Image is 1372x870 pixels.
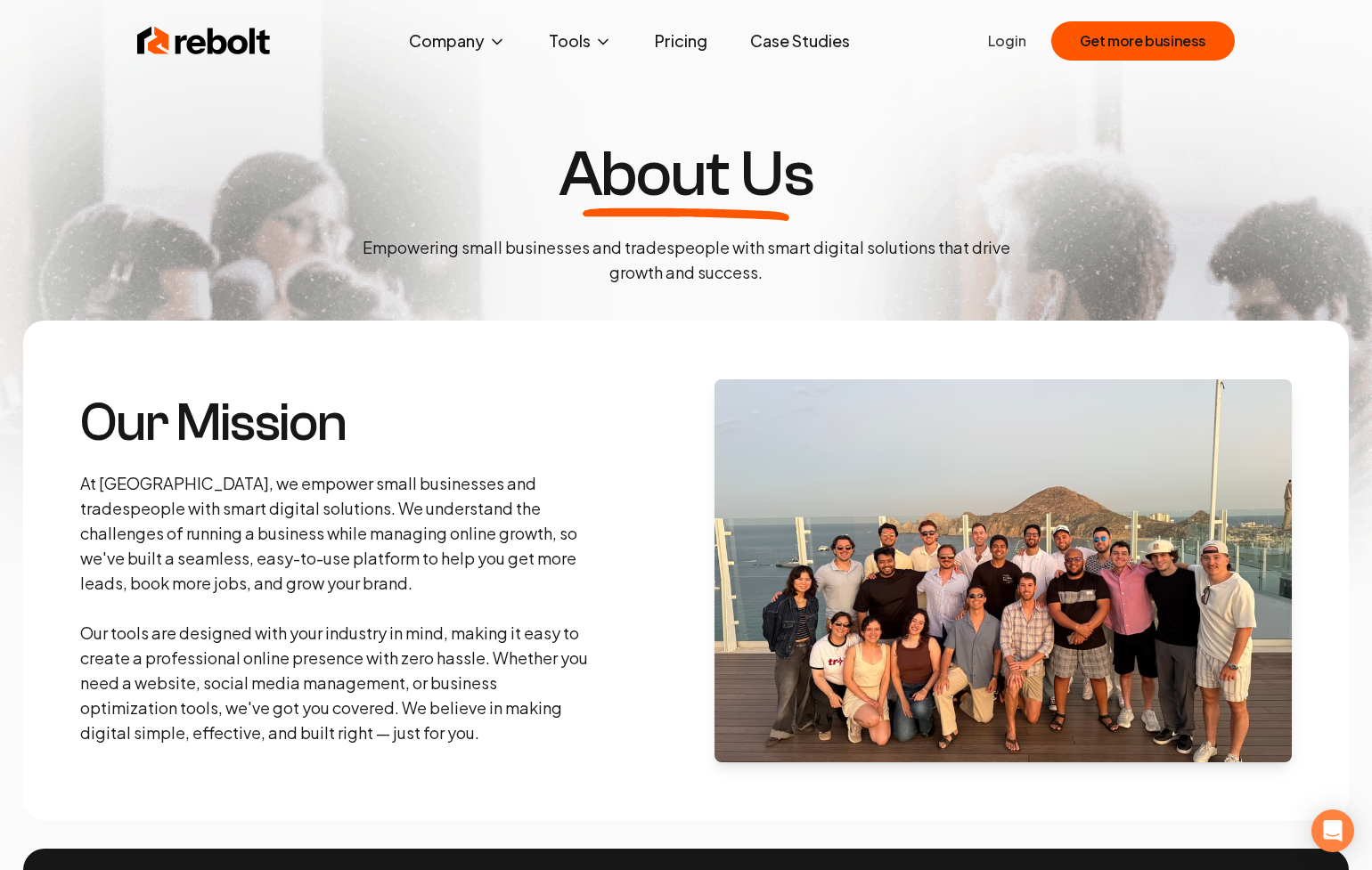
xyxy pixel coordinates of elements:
[1311,809,1354,852] div: Open Intercom Messenger
[736,23,864,59] a: Case Studies
[137,23,271,59] img: Rebolt Logo
[988,30,1026,52] a: Login
[347,235,1025,285] p: Empowering small businesses and tradespeople with smart digital solutions that drive growth and s...
[395,23,520,59] button: Company
[80,471,593,745] p: At [GEOGRAPHIC_DATA], we empower small businesses and tradespeople with smart digital solutions. ...
[1051,21,1235,61] button: Get more business
[80,396,593,450] h3: Our Mission
[641,23,722,59] a: Pricing
[535,23,626,59] button: Tools
[559,142,813,207] h1: About Us
[715,379,1292,762] img: About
